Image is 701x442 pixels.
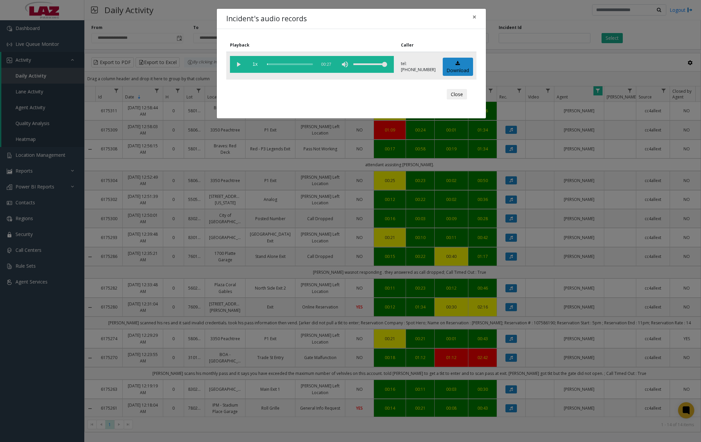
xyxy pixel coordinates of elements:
[447,89,467,100] button: Close
[353,56,387,73] div: volume level
[443,58,473,76] a: Download
[226,38,397,52] th: Playback
[397,38,439,52] th: Caller
[247,56,264,73] span: playback speed button
[226,13,307,24] h4: Incident's audio records
[468,9,481,25] button: Close
[401,61,436,73] p: tel:[PHONE_NUMBER]
[472,12,476,22] span: ×
[267,56,313,73] div: scrub bar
